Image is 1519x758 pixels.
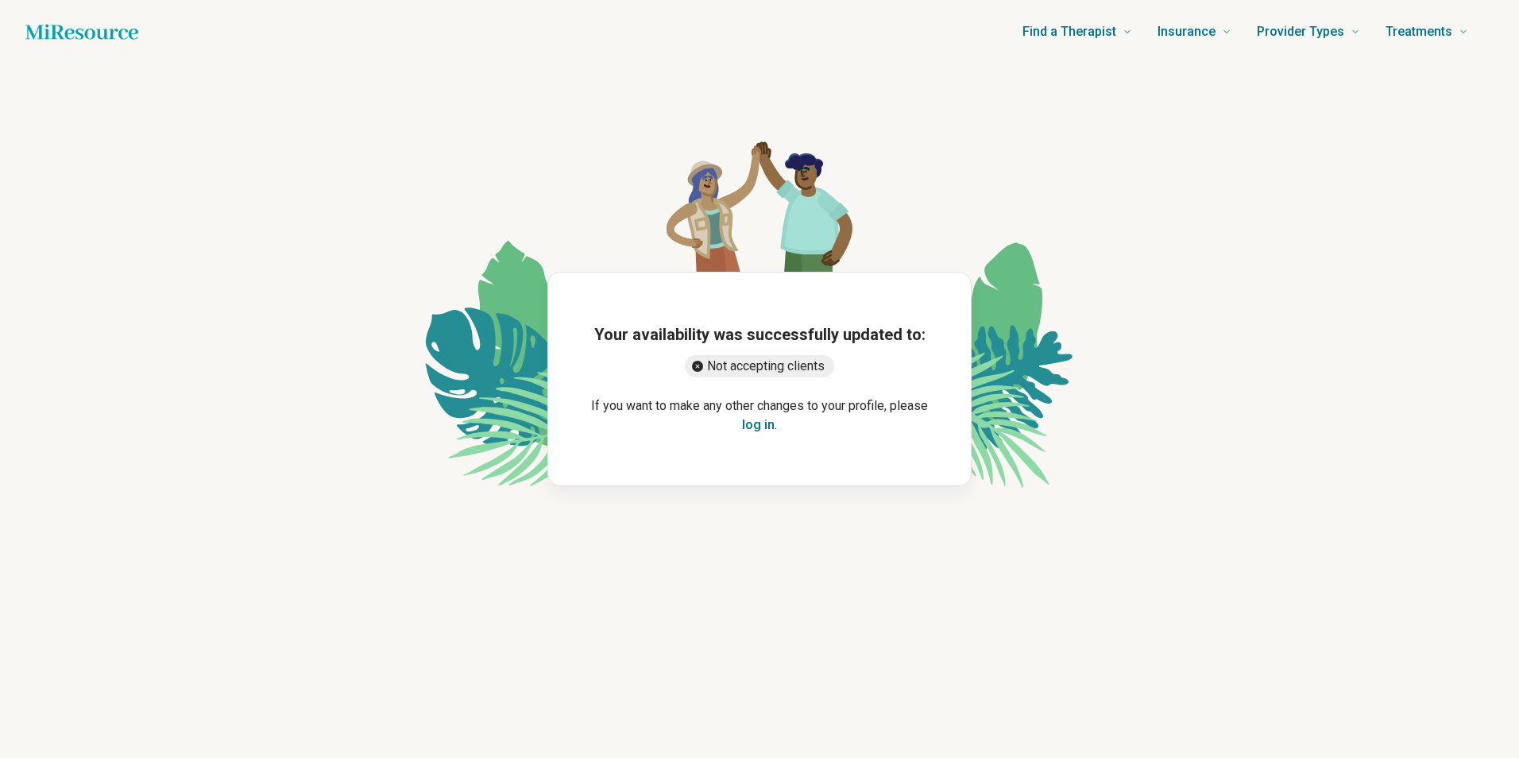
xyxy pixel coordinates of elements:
p: If you want to make any other changes to your profile, please . [574,396,945,435]
span: Treatments [1386,21,1452,43]
span: Insurance [1158,21,1216,43]
span: Find a Therapist [1022,21,1116,43]
a: Home page [25,16,138,48]
button: log in [742,416,775,435]
div: Not accepting clients [685,355,834,377]
h1: Your availability was successfully updated to: [594,323,926,346]
span: Provider Types [1257,21,1344,43]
